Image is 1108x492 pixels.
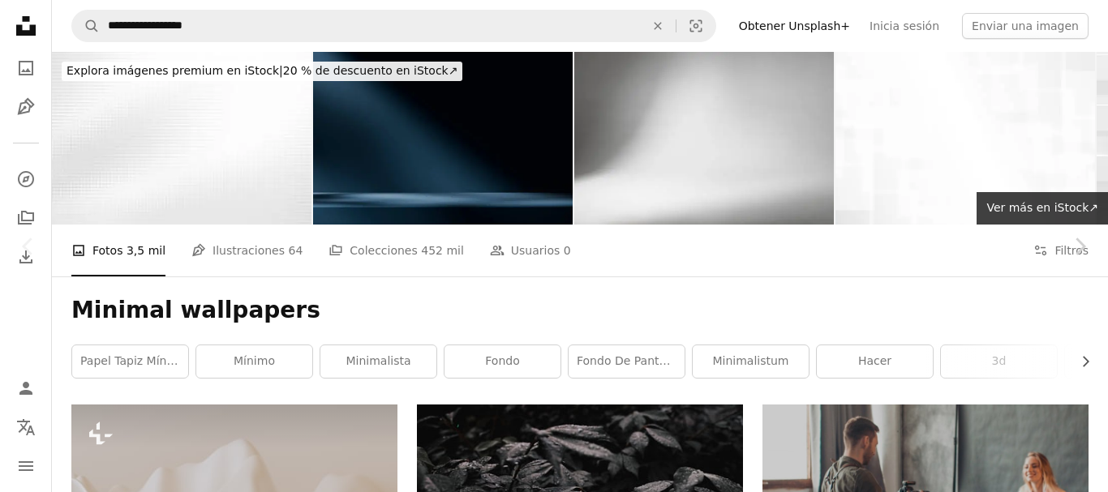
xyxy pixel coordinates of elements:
a: fondo [444,345,560,378]
button: Borrar [640,11,676,41]
a: Explora imágenes premium en iStock|20 % de descuento en iStock↗ [52,52,472,91]
a: minimalistum [693,345,809,378]
a: minimalista [320,345,436,378]
a: mínimo [196,345,312,378]
a: Iniciar sesión / Registrarse [10,372,42,404]
span: 20 % de descuento en iStock ↗ [67,64,457,77]
a: Ver más en iStock↗ [977,192,1108,225]
button: Buscar en Unsplash [72,11,100,41]
span: 0 [564,242,571,259]
span: 64 [288,242,303,259]
img: Abstract white background [574,52,834,225]
button: Menú [10,450,42,482]
a: Colecciones 452 mil [329,225,464,276]
form: Encuentra imágenes en todo el sitio [71,10,716,42]
h1: Minimal wallpapers [71,296,1089,325]
span: Explora imágenes premium en iStock | [67,64,283,77]
img: Gray and white diagonal line architecture geometry tech abstract subtle background vector illustr... [835,52,1095,225]
button: Búsqueda visual [676,11,715,41]
a: 3d [941,345,1057,378]
a: Explorar [10,163,42,195]
button: Enviar una imagen [962,13,1089,39]
a: Fotos [10,52,42,84]
a: Usuarios 0 [490,225,571,276]
img: Habitación interior de estudio de fondo abstracto oscuro con luz y sombra. Maqueta de plataforma ... [313,52,573,225]
button: Filtros [1033,225,1089,276]
span: 452 mil [421,242,464,259]
button: Idioma [10,411,42,443]
a: Papel tapiz mínimo [72,345,188,378]
button: desplazar lista a la derecha [1071,345,1089,378]
a: Ilustraciones [10,91,42,123]
a: hacer [817,345,933,378]
img: Blanco Gris Onda Patrón Pixelado Abstracto Ombre Fondo Plateado Píxel Foco Arrugado Textura en Bl... [52,52,311,225]
a: Inicia sesión [860,13,949,39]
a: Ilustraciones 64 [191,225,303,276]
a: Siguiente [1051,169,1108,324]
a: Obtener Unsplash+ [729,13,860,39]
a: fondo de pantalla [569,345,685,378]
span: Ver más en iStock ↗ [986,201,1098,214]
